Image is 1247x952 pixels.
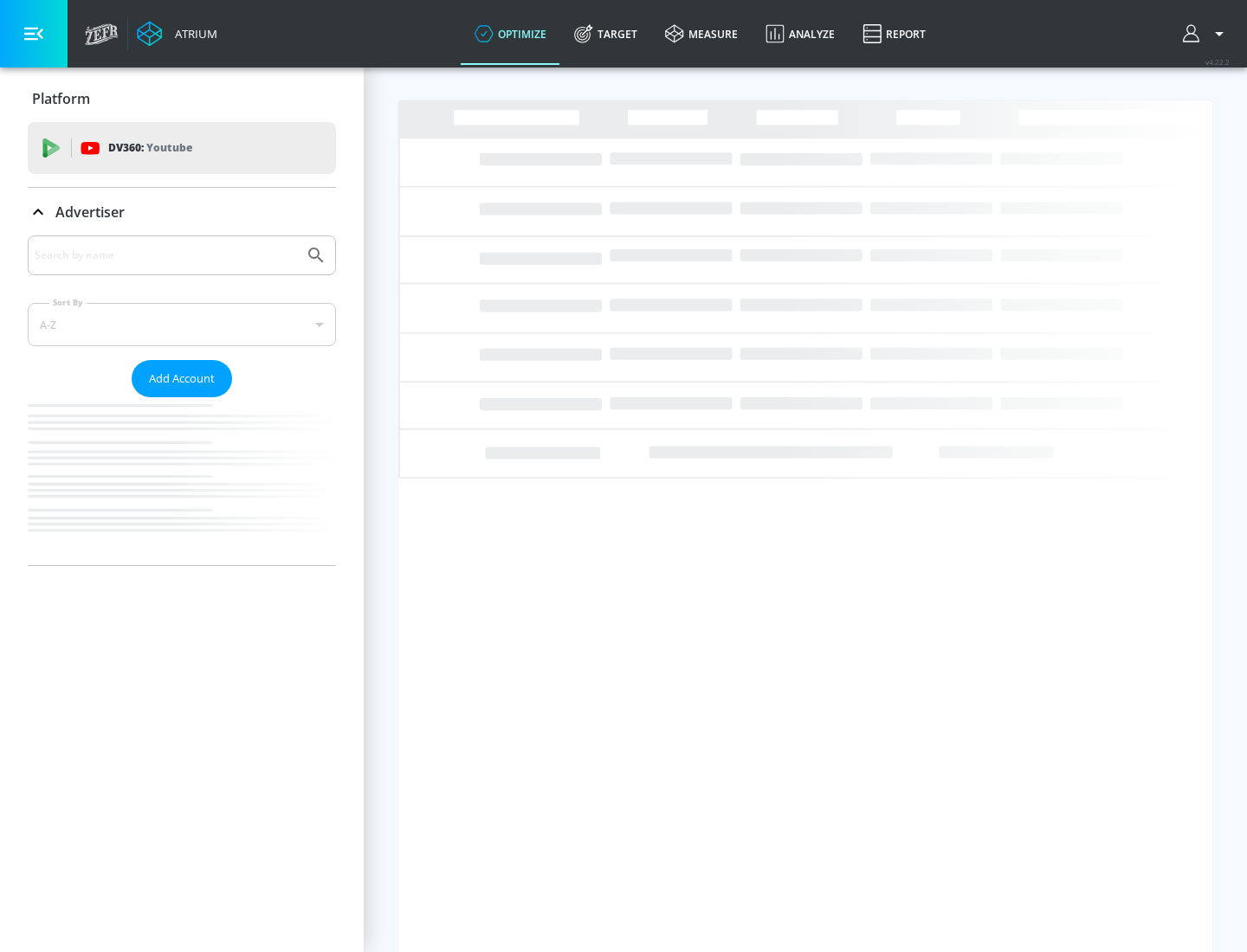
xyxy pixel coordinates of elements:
[55,203,125,222] p: Advertiser
[28,235,336,565] div: Advertiser
[28,74,336,123] div: Platform
[149,369,215,389] span: Add Account
[28,188,336,236] div: Advertiser
[35,244,297,267] input: Search by name
[108,138,192,158] p: DV360:
[28,303,336,346] div: A-Z
[752,3,849,65] a: Analyze
[137,21,217,47] a: Atrium
[1205,57,1230,67] span: v 4.22.2
[651,3,752,65] a: measure
[560,3,651,65] a: Target
[461,3,560,65] a: optimize
[168,26,217,42] div: Atrium
[132,360,232,397] button: Add Account
[28,122,336,174] div: DV360: Youtube
[28,397,336,565] nav: list of Advertiser
[146,138,192,157] p: Youtube
[849,3,940,65] a: Report
[49,297,87,308] label: Sort By
[32,89,90,108] p: Platform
